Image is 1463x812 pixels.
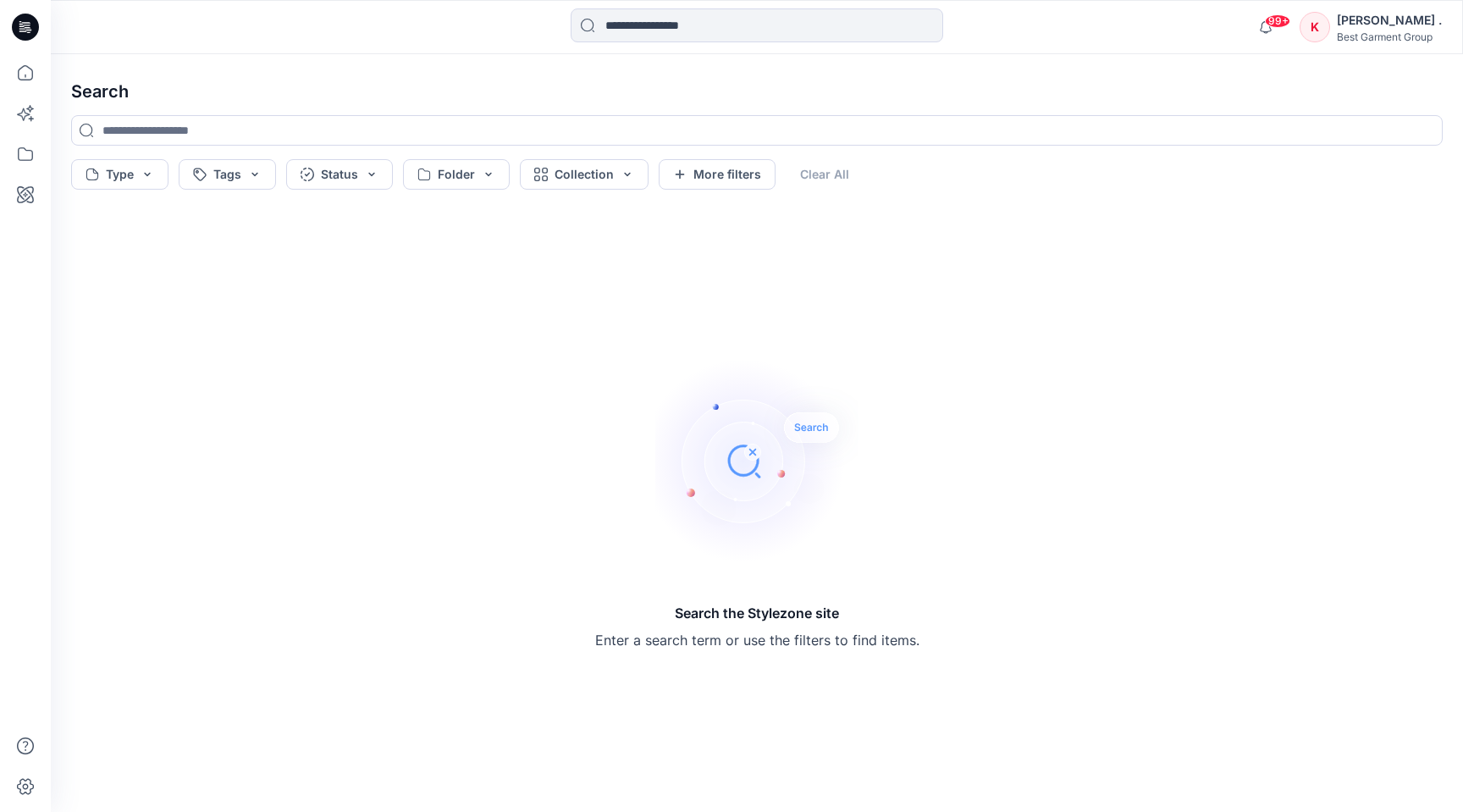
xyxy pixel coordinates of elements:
h4: Search [58,68,1456,115]
button: Collection [520,159,649,190]
div: [PERSON_NAME] . [1337,10,1442,30]
div: Best Garment Group [1337,30,1442,43]
button: Type [71,159,168,190]
h5: Search the Stylezone site [595,603,919,623]
p: Enter a search term or use the filters to find items. [595,630,919,650]
button: Tags [179,159,276,190]
div: K [1300,12,1330,42]
span: 99+ [1265,14,1290,28]
img: Search the Stylezone site [655,359,858,562]
button: More filters [659,159,776,190]
button: Folder [403,159,510,190]
button: Status [286,159,393,190]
